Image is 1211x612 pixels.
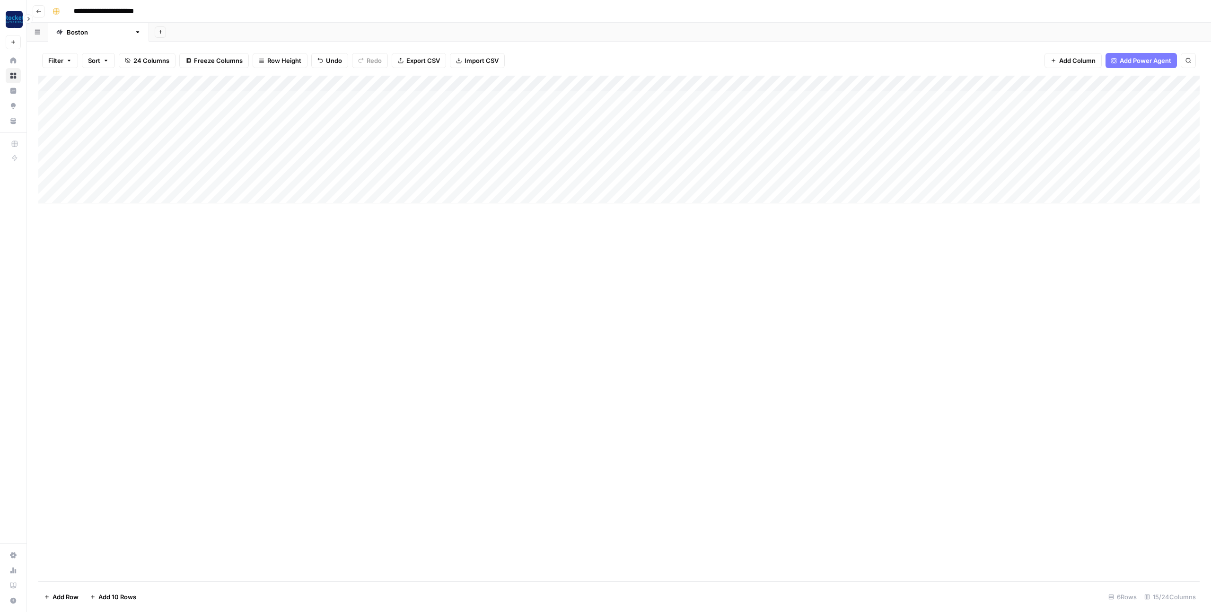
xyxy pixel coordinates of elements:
[6,11,23,28] img: Rocket Pilots Logo
[84,589,142,604] button: Add 10 Rows
[38,589,84,604] button: Add Row
[406,56,440,65] span: Export CSV
[1105,589,1141,604] div: 6 Rows
[326,56,342,65] span: Undo
[1059,56,1096,65] span: Add Column
[6,53,21,68] a: Home
[53,592,79,602] span: Add Row
[194,56,243,65] span: Freeze Columns
[88,56,100,65] span: Sort
[42,53,78,68] button: Filter
[48,23,149,42] a: [GEOGRAPHIC_DATA]
[450,53,505,68] button: Import CSV
[1120,56,1171,65] span: Add Power Agent
[465,56,499,65] span: Import CSV
[67,27,131,37] div: [GEOGRAPHIC_DATA]
[82,53,115,68] button: Sort
[179,53,249,68] button: Freeze Columns
[6,593,21,608] button: Help + Support
[253,53,307,68] button: Row Height
[48,56,63,65] span: Filter
[352,53,388,68] button: Redo
[1141,589,1200,604] div: 15/24 Columns
[6,563,21,578] a: Usage
[6,548,21,563] a: Settings
[267,56,301,65] span: Row Height
[6,98,21,114] a: Opportunities
[133,56,169,65] span: 24 Columns
[6,68,21,83] a: Browse
[311,53,348,68] button: Undo
[6,83,21,98] a: Insights
[392,53,446,68] button: Export CSV
[6,114,21,129] a: Your Data
[6,578,21,593] a: Learning Hub
[98,592,136,602] span: Add 10 Rows
[1106,53,1177,68] button: Add Power Agent
[119,53,176,68] button: 24 Columns
[6,8,21,31] button: Workspace: Rocket Pilots
[1044,53,1102,68] button: Add Column
[367,56,382,65] span: Redo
